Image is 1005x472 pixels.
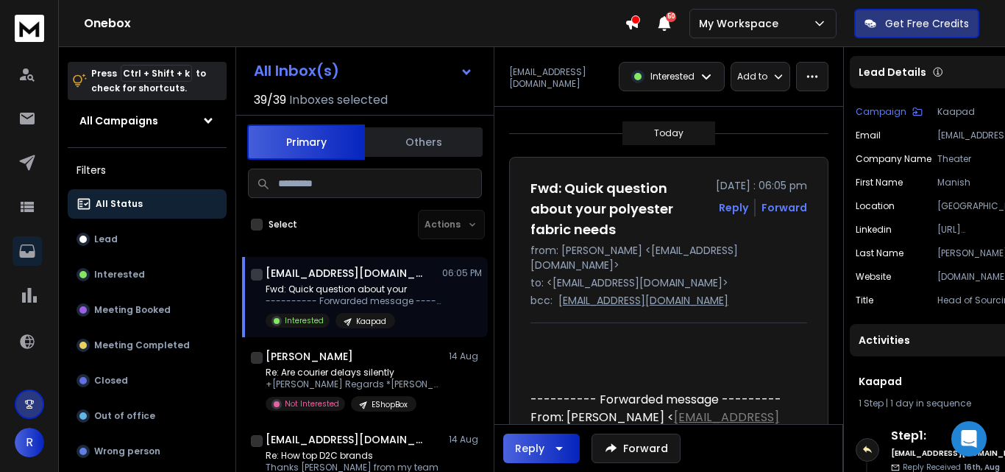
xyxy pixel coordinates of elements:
[96,198,143,210] p: All Status
[15,428,44,457] button: R
[15,15,44,42] img: logo
[592,434,681,463] button: Forward
[68,260,227,289] button: Interested
[856,153,931,165] p: Company Name
[68,295,227,325] button: Meeting Booked
[372,399,408,410] p: EShopBox
[84,15,625,32] h1: Onebox
[719,200,748,215] button: Reply
[530,409,795,444] div: From: [PERSON_NAME] < >
[509,66,610,90] p: [EMAIL_ADDRESS][DOMAIN_NAME]
[266,349,353,364] h1: [PERSON_NAME]
[856,106,923,118] button: Campaign
[68,189,227,219] button: All Status
[266,367,442,378] p: Re: Are courier delays silently
[666,12,676,22] span: 50
[266,295,442,307] p: ---------- Forwarded message --------- From: Manish
[885,16,969,31] p: Get Free Credits
[558,293,728,308] p: [EMAIL_ADDRESS][DOMAIN_NAME]
[449,434,482,445] p: 14 Aug
[737,71,767,82] p: Add to
[856,247,903,259] p: Last Name
[269,219,297,230] label: Select
[266,378,442,390] p: +[PERSON_NAME] Regards *[PERSON_NAME]*
[442,267,482,279] p: 06:05 PM
[854,9,979,38] button: Get Free Credits
[856,200,895,212] p: location
[856,130,881,141] p: Email
[530,178,707,240] h1: Fwd: Quick question about your polyester fabric needs
[761,200,807,215] div: Forward
[254,91,286,109] span: 39 / 39
[890,397,971,409] span: 1 day in sequence
[68,331,227,360] button: Meeting Completed
[94,304,171,316] p: Meeting Booked
[856,177,903,189] p: First Name
[859,65,926,80] p: Lead Details
[94,269,145,281] p: Interested
[266,266,427,281] h1: [EMAIL_ADDRESS][DOMAIN_NAME]
[530,275,807,290] p: to: <[EMAIL_ADDRESS][DOMAIN_NAME]>
[503,434,580,463] button: Reply
[79,113,158,128] h1: All Campaigns
[94,375,128,387] p: Closed
[242,56,485,85] button: All Inbox(s)
[247,124,365,160] button: Primary
[289,91,388,109] h3: Inboxes selected
[530,293,553,308] p: bcc:
[68,225,227,254] button: Lead
[254,63,339,78] h1: All Inbox(s)
[285,398,339,409] p: Not Interested
[68,160,227,180] h3: Filters
[699,16,784,31] p: My Workspace
[365,126,483,158] button: Others
[654,127,683,139] p: Today
[356,316,386,327] p: Kaapad
[68,366,227,395] button: Closed
[94,410,155,422] p: Out of office
[121,65,192,82] span: Ctrl + Shift + k
[68,437,227,466] button: Wrong person
[650,71,695,82] p: Interested
[859,397,884,409] span: 1 Step
[856,224,892,236] p: linkedin
[951,421,987,457] div: Open Intercom Messenger
[530,391,795,409] div: ---------- Forwarded message ---------
[856,295,873,306] p: title
[94,233,118,245] p: Lead
[94,445,160,457] p: Wrong person
[68,106,227,135] button: All Campaigns
[91,66,206,96] p: Press to check for shortcuts.
[716,178,807,193] p: [DATE] : 06:05 pm
[266,450,438,462] p: Re: How top D2C brands
[266,283,442,295] p: Fwd: Quick question about your
[515,441,544,456] div: Reply
[530,243,807,272] p: from: [PERSON_NAME] <[EMAIL_ADDRESS][DOMAIN_NAME]>
[856,271,891,283] p: website
[68,401,227,431] button: Out of office
[856,106,906,118] p: Campaign
[266,432,427,447] h1: [EMAIL_ADDRESS][DOMAIN_NAME]
[285,315,324,326] p: Interested
[449,351,482,362] p: 14 Aug
[94,339,190,351] p: Meeting Completed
